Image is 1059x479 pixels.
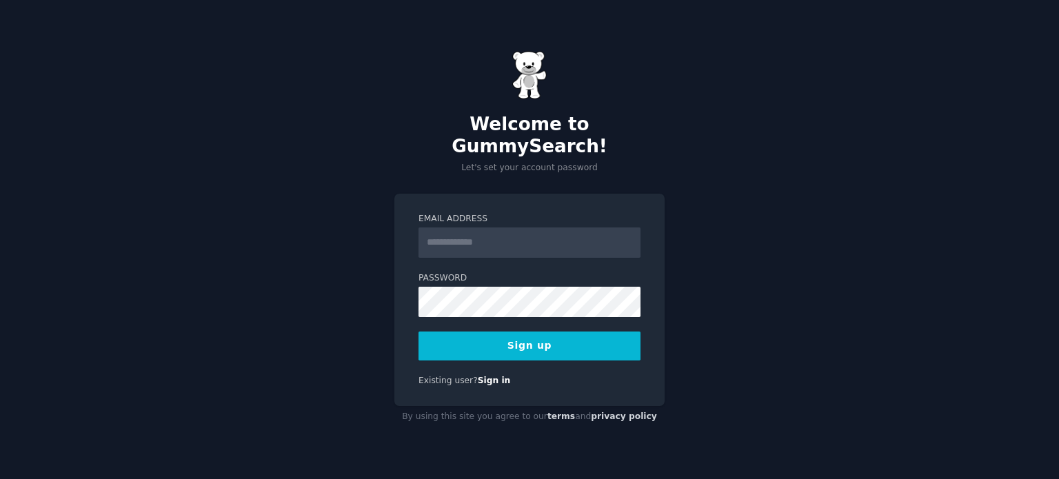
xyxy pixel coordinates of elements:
p: Let's set your account password [394,162,665,174]
div: By using this site you agree to our and [394,406,665,428]
button: Sign up [418,332,641,360]
h2: Welcome to GummySearch! [394,114,665,157]
label: Password [418,272,641,285]
a: terms [547,411,575,421]
img: Gummy Bear [512,51,547,99]
span: Existing user? [418,376,478,385]
a: privacy policy [591,411,657,421]
a: Sign in [478,376,511,385]
label: Email Address [418,213,641,225]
